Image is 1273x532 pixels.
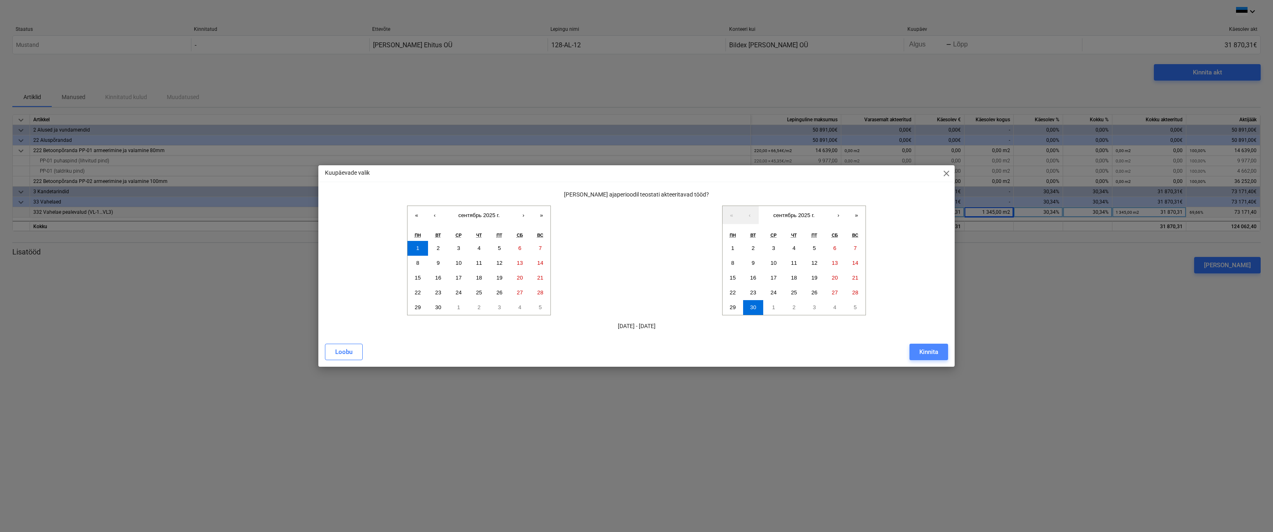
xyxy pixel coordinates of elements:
button: 21 сентября 2025 г. [530,271,550,285]
abbr: 2 октября 2025 г. [477,304,480,310]
abbr: 20 сентября 2025 г. [832,275,838,281]
abbr: 13 сентября 2025 г. [517,260,523,266]
button: 13 сентября 2025 г. [510,256,530,271]
button: Kinnita [909,344,948,360]
button: 14 сентября 2025 г. [845,256,866,271]
button: 17 сентября 2025 г. [763,271,784,285]
abbr: 16 сентября 2025 г. [750,275,756,281]
button: 11 сентября 2025 г. [784,256,804,271]
button: 29 сентября 2025 г. [723,300,743,315]
button: сентябрь 2025 г. [759,206,829,224]
button: 5 сентября 2025 г. [489,241,510,256]
button: 17 сентября 2025 г. [449,271,469,285]
abbr: 5 октября 2025 г. [539,304,541,310]
button: » [532,206,550,224]
button: 8 сентября 2025 г. [723,256,743,271]
abbr: 23 сентября 2025 г. [435,289,441,296]
button: 26 сентября 2025 г. [804,285,825,300]
abbr: 15 сентября 2025 г. [415,275,421,281]
button: › [829,206,847,224]
button: 23 сентября 2025 г. [428,285,449,300]
abbr: 7 сентября 2025 г. [854,245,856,251]
abbr: 20 сентября 2025 г. [517,275,523,281]
button: 29 сентября 2025 г. [407,300,428,315]
abbr: 17 сентября 2025 г. [456,275,462,281]
button: 26 сентября 2025 г. [489,285,510,300]
abbr: 25 сентября 2025 г. [476,289,482,296]
abbr: 2 сентября 2025 г. [437,245,440,251]
abbr: 28 сентября 2025 г. [852,289,859,296]
abbr: 29 сентября 2025 г. [415,304,421,310]
abbr: воскресенье [852,233,859,238]
button: 3 октября 2025 г. [489,300,510,315]
abbr: 9 сентября 2025 г. [437,260,440,266]
button: 22 сентября 2025 г. [723,285,743,300]
abbr: 12 сентября 2025 г. [811,260,817,266]
button: » [847,206,866,224]
button: 15 сентября 2025 г. [407,271,428,285]
button: 1 сентября 2025 г. [723,241,743,256]
button: 5 октября 2025 г. [845,300,866,315]
button: 4 сентября 2025 г. [469,241,489,256]
button: 22 сентября 2025 г. [407,285,428,300]
button: 25 сентября 2025 г. [469,285,489,300]
button: 4 сентября 2025 г. [784,241,804,256]
div: Kinnita [919,347,938,357]
button: 24 сентября 2025 г. [449,285,469,300]
button: ‹ [426,206,444,224]
button: 19 сентября 2025 г. [804,271,825,285]
button: 1 сентября 2025 г. [407,241,428,256]
abbr: 18 сентября 2025 г. [476,275,482,281]
abbr: 25 сентября 2025 г. [791,289,797,296]
abbr: 2 октября 2025 г. [792,304,795,310]
abbr: среда [456,233,462,238]
button: 2 сентября 2025 г. [428,241,449,256]
abbr: воскресенье [537,233,543,238]
button: 21 сентября 2025 г. [845,271,866,285]
button: 9 сентября 2025 г. [428,256,449,271]
abbr: 16 сентября 2025 г. [435,275,441,281]
abbr: суббота [832,233,838,238]
abbr: 24 сентября 2025 г. [771,289,777,296]
abbr: четверг [476,233,482,238]
button: 12 сентября 2025 г. [804,256,825,271]
button: 8 сентября 2025 г. [407,256,428,271]
abbr: 22 сентября 2025 г. [415,289,421,296]
button: 19 сентября 2025 г. [489,271,510,285]
abbr: пятница [812,233,817,238]
button: 27 сентября 2025 г. [824,285,845,300]
button: 4 октября 2025 г. [510,300,530,315]
p: [DATE] - [DATE] [325,322,948,331]
abbr: 5 октября 2025 г. [854,304,856,310]
button: 13 сентября 2025 г. [824,256,845,271]
button: 30 сентября 2025 г. [743,300,764,315]
span: сентябрь 2025 г. [458,212,500,218]
button: 24 сентября 2025 г. [763,285,784,300]
button: ‹ [741,206,759,224]
button: « [407,206,426,224]
abbr: 26 сентября 2025 г. [811,289,817,296]
abbr: 23 сентября 2025 г. [750,289,756,296]
button: 6 сентября 2025 г. [824,241,845,256]
p: [PERSON_NAME] ajaperioodil teostati akteeritavad tööd? [325,190,948,199]
button: 14 сентября 2025 г. [530,256,550,271]
abbr: 6 сентября 2025 г. [833,245,836,251]
button: 7 сентября 2025 г. [530,241,550,256]
abbr: 27 сентября 2025 г. [517,289,523,296]
button: 9 сентября 2025 г. [743,256,764,271]
button: 1 октября 2025 г. [763,300,784,315]
abbr: 29 сентября 2025 г. [730,304,736,310]
abbr: 18 сентября 2025 г. [791,275,797,281]
abbr: 4 сентября 2025 г. [792,245,795,251]
abbr: 11 сентября 2025 г. [476,260,482,266]
button: 18 сентября 2025 г. [784,271,804,285]
button: 4 октября 2025 г. [824,300,845,315]
div: Loobu [335,347,352,357]
button: 2 сентября 2025 г. [743,241,764,256]
button: 3 октября 2025 г. [804,300,825,315]
abbr: 26 сентября 2025 г. [496,289,502,296]
abbr: пятница [497,233,502,238]
abbr: 17 сентября 2025 г. [771,275,777,281]
button: 10 сентября 2025 г. [763,256,784,271]
abbr: 3 октября 2025 г. [813,304,816,310]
